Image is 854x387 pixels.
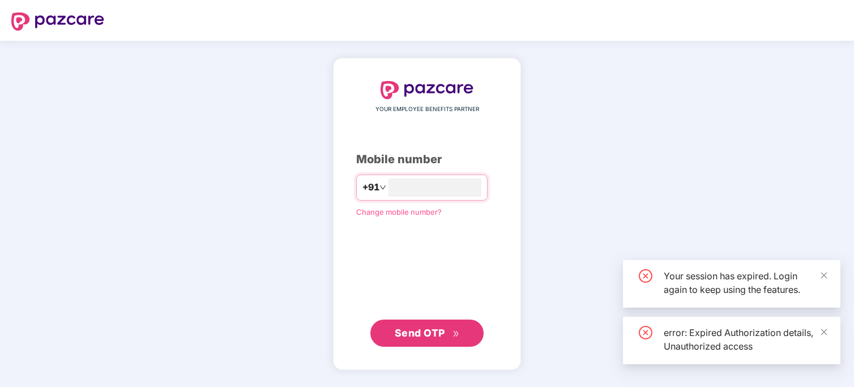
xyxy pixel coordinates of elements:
[362,180,379,194] span: +91
[820,328,828,336] span: close
[379,184,386,191] span: down
[356,151,498,168] div: Mobile number
[664,269,827,296] div: Your session has expired. Login again to keep using the features.
[356,207,442,216] a: Change mobile number?
[639,269,652,283] span: close-circle
[395,327,445,339] span: Send OTP
[375,105,479,114] span: YOUR EMPLOYEE BENEFITS PARTNER
[820,271,828,279] span: close
[11,12,104,31] img: logo
[381,81,473,99] img: logo
[639,326,652,339] span: close-circle
[664,326,827,353] div: error: Expired Authorization details, Unauthorized access
[452,330,460,338] span: double-right
[370,320,484,347] button: Send OTPdouble-right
